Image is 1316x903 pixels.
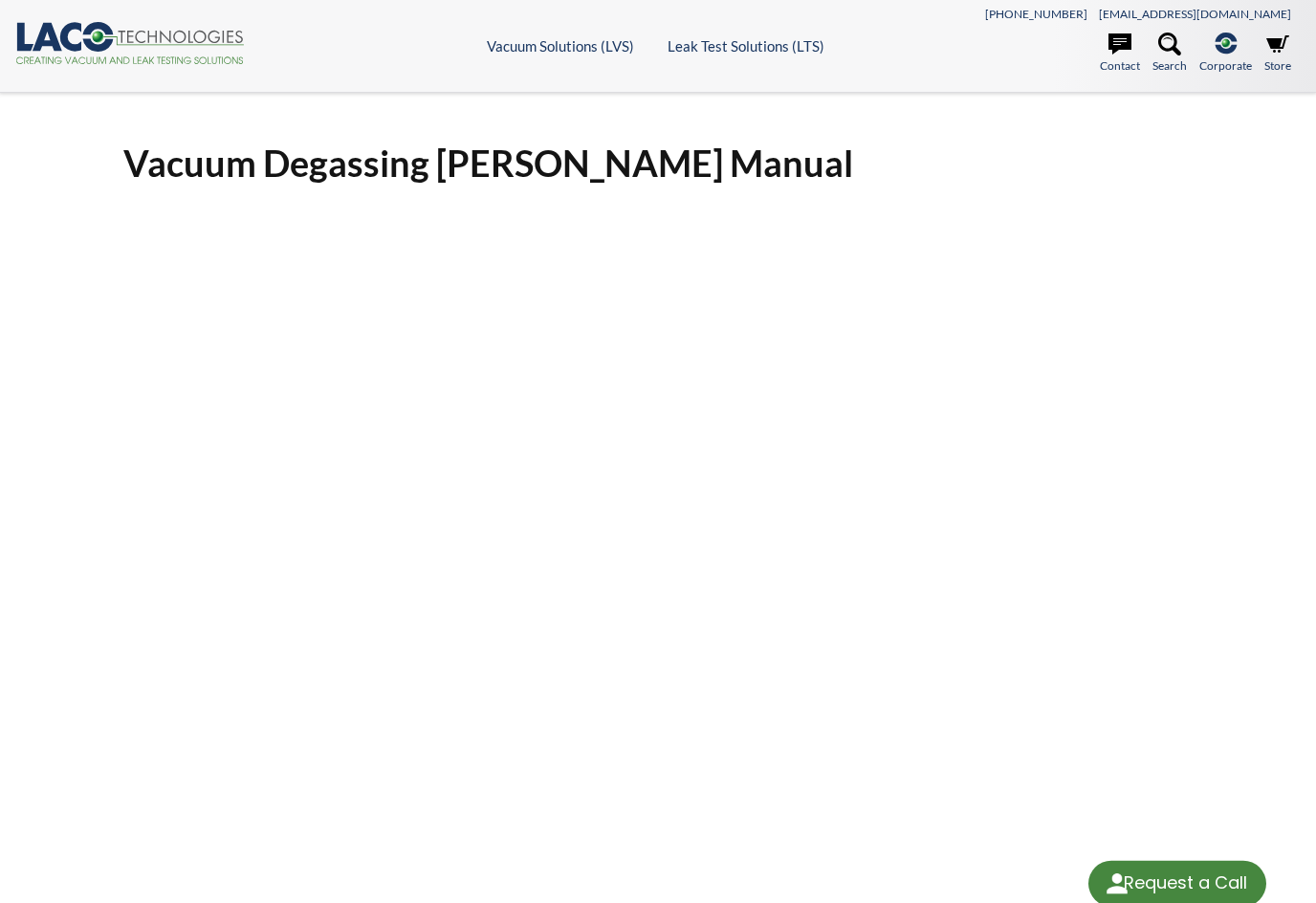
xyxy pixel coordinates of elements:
[123,140,1193,187] h1: Vacuum Degassing [PERSON_NAME] Manual
[1100,33,1140,75] a: Contact
[1102,869,1132,899] img: round button
[985,7,1087,21] a: [PHONE_NUMBER]
[668,37,824,55] a: Leak Test Solutions (LTS)
[1152,33,1187,75] a: Search
[487,37,634,55] a: Vacuum Solutions (LVS)
[1099,7,1291,21] a: [EMAIL_ADDRESS][DOMAIN_NAME]
[1264,33,1291,75] a: Store
[1199,56,1252,75] span: Corporate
